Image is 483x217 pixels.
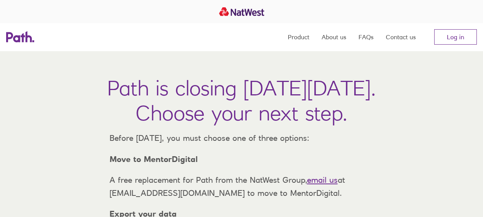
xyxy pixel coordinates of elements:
[386,23,416,51] a: Contact us
[307,175,338,185] a: email us
[103,174,380,199] p: A free replacement for Path from the NatWest Group, at [EMAIL_ADDRESS][DOMAIN_NAME] to move to Me...
[359,23,373,51] a: FAQs
[103,132,380,145] p: Before [DATE], you must choose one of three options:
[107,75,376,125] h1: Path is closing [DATE][DATE]. Choose your next step.
[434,29,477,45] a: Log in
[322,23,346,51] a: About us
[110,154,198,164] strong: Move to MentorDigital
[288,23,309,51] a: Product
